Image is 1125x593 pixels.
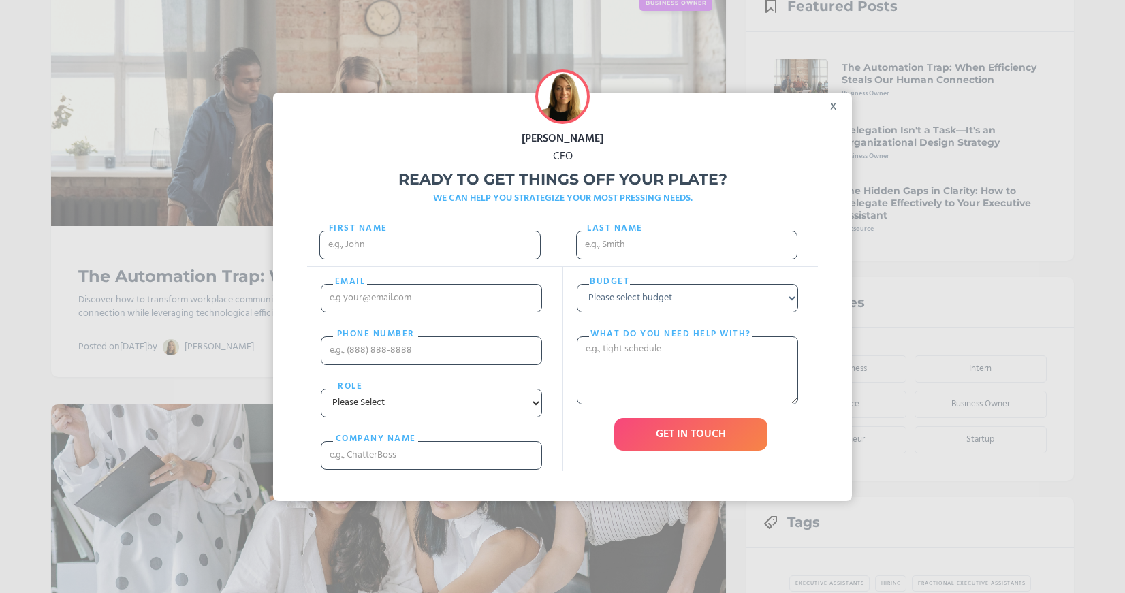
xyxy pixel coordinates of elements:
label: Last name [584,222,646,236]
label: Budget [589,275,630,289]
input: GET IN TOUCH [614,418,767,451]
label: What do you need help with? [589,327,752,341]
label: First Name [328,222,389,236]
form: Freebie Popup Form 2021 [307,214,818,483]
label: cOMPANY NAME [333,432,418,446]
input: e.g your@email.com [321,284,542,312]
div: [PERSON_NAME] [273,130,852,148]
input: e.g., ChatterBoss [321,441,542,470]
label: email [333,275,367,289]
label: PHONE nUMBER [333,327,418,341]
label: Role [333,380,367,394]
input: e.g., Smith [576,231,797,259]
div: CEO [273,148,852,165]
strong: WE CAN HELP YOU STRATEGIZE YOUR MOST PRESSING NEEDS. [433,191,693,206]
input: e.g., John [319,231,541,259]
strong: Ready to get things off your plate? [398,170,727,189]
input: e.g., (888) 888-8888 [321,336,542,365]
div: x [821,93,852,113]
